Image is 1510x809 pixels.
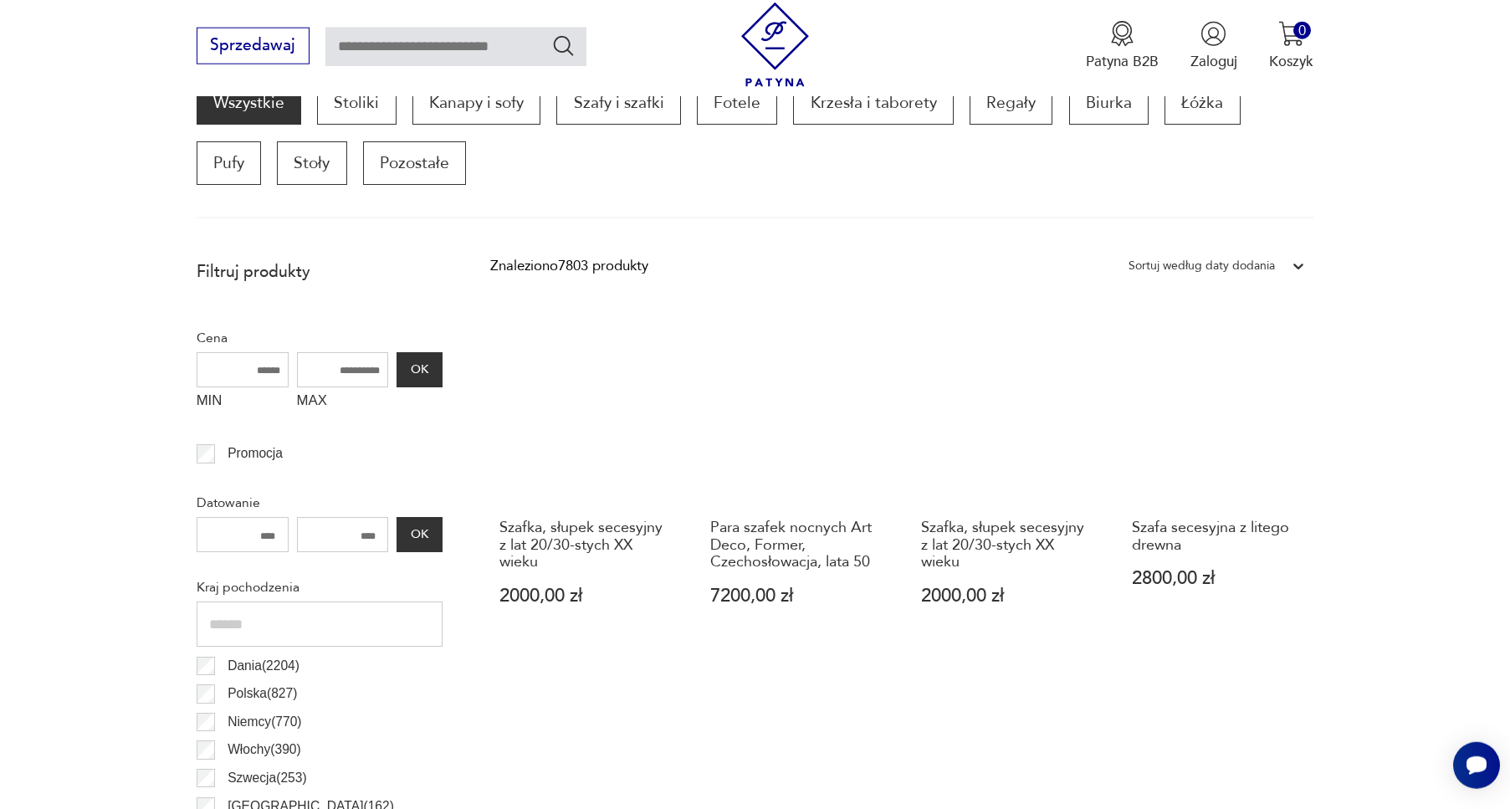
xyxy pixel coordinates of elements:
div: Sortuj według daty dodania [1129,255,1275,277]
p: Kraj pochodzenia [197,576,443,598]
button: Szukaj [551,33,576,58]
a: Pozostałe [363,141,466,185]
a: Sprzedawaj [197,40,310,54]
h3: Para szafek nocnych Art Deco, Former, Czechosłowacja, lata 50 [710,520,883,571]
img: Ikonka użytkownika [1200,21,1226,47]
a: Szafa secesyjna z litego drewnaSzafa secesyjna z litego drewna2800,00 zł [1123,313,1313,643]
div: Znaleziono 7803 produkty [490,255,648,277]
h3: Szafka, słupek secesyjny z lat 20/30-stych XX wieku [921,520,1093,571]
p: Niemcy ( 770 ) [228,711,301,733]
img: Patyna - sklep z meblami i dekoracjami vintage [733,3,817,87]
div: 0 [1293,22,1311,39]
h3: Szafa secesyjna z litego drewna [1132,520,1304,554]
a: Krzesła i taborety [793,81,953,125]
label: MAX [297,387,389,419]
a: Łóżka [1164,81,1240,125]
button: 0Koszyk [1269,21,1313,71]
p: 2000,00 zł [499,587,672,605]
button: Zaloguj [1190,21,1237,71]
p: Patyna B2B [1086,52,1159,71]
img: Ikona medalu [1109,21,1135,47]
p: Dania ( 2204 ) [228,655,299,677]
a: Stoliki [317,81,396,125]
p: Zaloguj [1190,52,1237,71]
a: Regały [970,81,1052,125]
a: Szafka, słupek secesyjny z lat 20/30-stych XX wiekuSzafka, słupek secesyjny z lat 20/30-stych XX ... [912,313,1103,643]
button: Patyna B2B [1086,21,1159,71]
p: Promocja [228,443,283,464]
img: Ikona koszyka [1278,21,1304,47]
button: OK [397,352,442,387]
label: MIN [197,387,289,419]
a: Stoły [277,141,346,185]
a: Kanapy i sofy [412,81,540,125]
p: Datowanie [197,492,443,514]
iframe: Smartsupp widget button [1453,742,1500,789]
a: Ikona medaluPatyna B2B [1086,21,1159,71]
a: Para szafek nocnych Art Deco, Former, Czechosłowacja, lata 50Para szafek nocnych Art Deco, Former... [701,313,892,643]
p: 2800,00 zł [1132,570,1304,587]
p: 7200,00 zł [710,587,883,605]
p: Włochy ( 390 ) [228,739,301,760]
a: Wszystkie [197,81,301,125]
p: Filtruj produkty [197,261,443,283]
p: Szwecja ( 253 ) [228,767,307,789]
a: Szafy i szafki [556,81,680,125]
a: Szafka, słupek secesyjny z lat 20/30-stych XX wiekuSzafka, słupek secesyjny z lat 20/30-stych XX ... [490,313,681,643]
p: Cena [197,327,443,349]
button: Sprzedawaj [197,28,310,64]
p: 2000,00 zł [921,587,1093,605]
a: Biurka [1069,81,1149,125]
a: Fotele [697,81,777,125]
button: OK [397,517,442,552]
p: Polska ( 827 ) [228,683,297,704]
p: Koszyk [1269,52,1313,71]
h3: Szafka, słupek secesyjny z lat 20/30-stych XX wieku [499,520,672,571]
a: Pufy [197,141,261,185]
